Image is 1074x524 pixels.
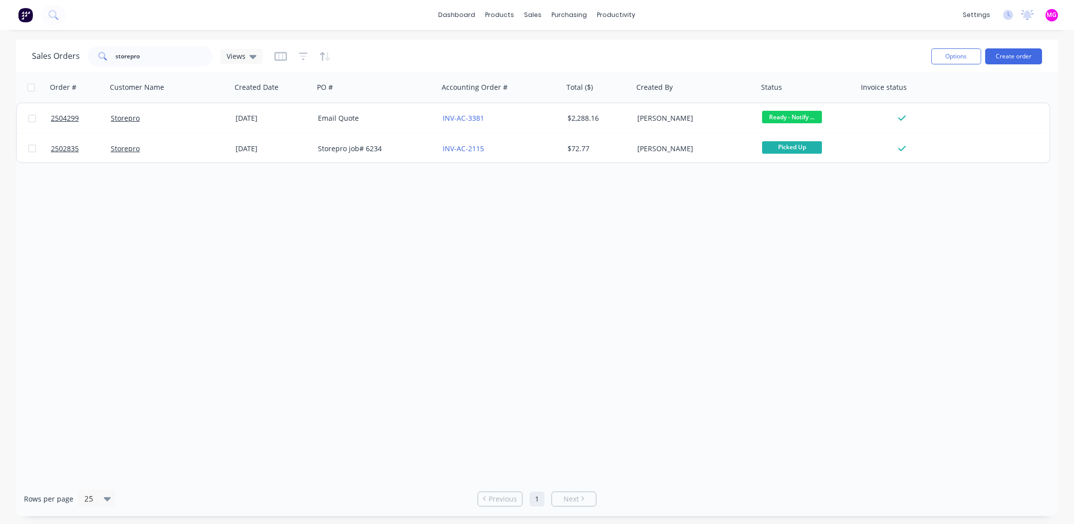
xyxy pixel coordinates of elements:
span: Ready - Notify ... [762,111,822,123]
div: sales [520,7,547,22]
input: Search... [116,46,213,66]
div: PO # [317,82,333,92]
div: settings [958,7,995,22]
img: Factory [18,7,33,22]
span: MG [1047,10,1057,19]
div: Status [761,82,782,92]
div: $72.77 [567,144,626,154]
div: [DATE] [236,113,310,123]
a: Next page [552,494,596,504]
span: Views [227,51,246,61]
div: Customer Name [110,82,164,92]
a: Storepro [111,113,140,123]
a: Storepro [111,144,140,153]
span: Previous [489,494,517,504]
div: Order # [50,82,76,92]
a: dashboard [434,7,481,22]
a: Page 1 is your current page [530,492,544,507]
div: [PERSON_NAME] [637,113,748,123]
div: [PERSON_NAME] [637,144,748,154]
div: $2,288.16 [567,113,626,123]
div: productivity [592,7,641,22]
span: Next [563,494,579,504]
ul: Pagination [474,492,600,507]
span: 2502835 [51,144,79,154]
div: Total ($) [566,82,593,92]
h1: Sales Orders [32,51,80,61]
a: INV-AC-3381 [443,113,484,123]
button: Options [931,48,981,64]
a: INV-AC-2115 [443,144,484,153]
div: Created By [636,82,673,92]
span: 2504299 [51,113,79,123]
div: Invoice status [861,82,907,92]
div: Accounting Order # [442,82,508,92]
a: Previous page [478,494,522,504]
div: purchasing [547,7,592,22]
button: Create order [985,48,1042,64]
div: [DATE] [236,144,310,154]
a: 2502835 [51,134,111,164]
a: 2504299 [51,103,111,133]
div: products [481,7,520,22]
div: Created Date [235,82,278,92]
span: Picked Up [762,141,822,154]
span: Rows per page [24,494,73,504]
div: Email Quote [318,113,429,123]
div: Storepro job# 6234 [318,144,429,154]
